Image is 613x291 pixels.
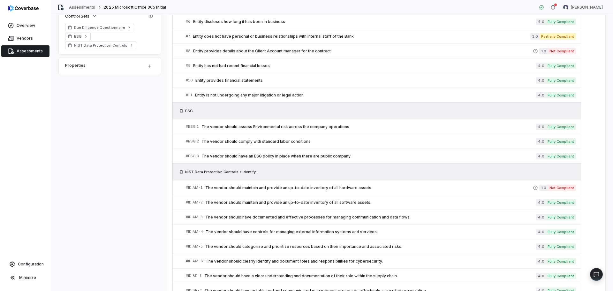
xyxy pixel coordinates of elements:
[186,229,203,234] span: # ID.AM-4
[69,5,95,10] a: Assessments
[536,243,545,250] span: 4.0
[546,229,576,235] span: Fully Compliant
[17,49,43,54] span: Assessments
[185,169,256,174] span: NIST Data Protection Controls > Identify
[186,269,576,283] a: #ID.BE-1The vendor should have a clear understanding and documentation of their role within the s...
[186,14,576,29] a: #6Entity discloses how long it has been in business4.0Fully Compliant
[546,199,576,206] span: Fully Compliant
[546,258,576,264] span: Fully Compliant
[186,225,576,239] a: #ID.AM-4The vendor should have controls for managing external information systems and services.4....
[186,180,576,195] a: #ID.AM-1The vendor should maintain and provide an up-to-date inventory of all hardware assets.1.0...
[530,33,539,40] span: 3.0
[546,124,576,130] span: Fully Compliant
[186,58,576,73] a: #9Entity has not had recent financial losses4.0Fully Compliant
[571,5,603,10] span: [PERSON_NAME]
[1,20,49,31] a: Overview
[186,124,199,129] span: # ESG 1
[186,134,576,149] a: #ESG 2The vendor should comply with standard labor conditions4.0Fully Compliant
[103,5,166,10] span: 2025 Microsoft Office 365 Initial
[186,29,576,43] a: #7Entity does not have personal or business relationships with internal staff of the Bank3.0Parti...
[186,88,576,102] a: #11Entity is not undergoing any major litigation or legal action4.0Fully Compliant
[205,244,536,249] span: The vendor should categorize and prioritize resources based on their importance and associated ri...
[536,153,545,159] span: 4.0
[536,199,545,206] span: 4.0
[536,258,545,264] span: 4.0
[193,63,536,68] span: Entity has not had recent financial losses
[536,77,545,84] span: 4.0
[536,19,545,25] span: 4.0
[186,244,203,249] span: # ID.AM-5
[195,78,536,83] span: Entity provides financial statements
[186,63,191,68] span: # 9
[186,119,576,134] a: #ESG 1The vendor should assess Environmental risk across the company operations4.0Fully Compliant
[186,49,191,53] span: # 8
[546,243,576,250] span: Fully Compliant
[74,25,125,30] span: Due Diligence Questionnaire
[17,23,35,28] span: Overview
[19,275,36,280] span: Minimize
[186,93,193,97] span: # 11
[205,215,536,220] span: The vendor should have documented and effective processes for managing communication and data flows.
[185,108,193,113] span: ESG
[536,124,545,130] span: 4.0
[186,195,576,210] a: #ID.AM-2The vendor should maintain and provide an up-to-date inventory of all software assets.4.0...
[546,273,576,279] span: Fully Compliant
[201,124,536,129] span: The vendor should assess Environmental risk across the company operations
[8,5,39,11] img: logo-D7KZi-bG.svg
[536,273,545,279] span: 4.0
[186,185,203,190] span: # ID.AM-1
[186,44,576,58] a: #8Entity provides details about the Client Account manager for the contract1.0Not Compliant
[201,139,536,144] span: The vendor should comply with standard labor conditions
[546,153,576,159] span: Fully Compliant
[546,92,576,98] span: Fully Compliant
[546,19,576,25] span: Fully Compliant
[548,185,576,191] span: Not Compliant
[546,138,576,145] span: Fully Compliant
[186,239,576,254] a: #ID.AM-5The vendor should categorize and prioritize resources based on their importance and assoc...
[186,210,576,224] a: #ID.AM-3The vendor should have documented and effective processes for managing communication and ...
[206,229,536,234] span: The vendor should have controls for managing external information systems and services.
[186,19,191,24] span: # 6
[1,33,49,44] a: Vendors
[186,200,203,205] span: # ID.AM-2
[65,13,89,19] span: Control Sets
[74,34,82,39] span: ESG
[186,254,576,268] a: #ID.AM-6The vendor should clearly identify and document roles and responsibilities for cybersecur...
[546,214,576,220] span: Fully Compliant
[186,273,202,278] span: # ID.BE-1
[539,48,548,54] span: 1.0
[546,63,576,69] span: Fully Compliant
[536,229,545,235] span: 4.0
[539,185,548,191] span: 1.0
[205,185,533,190] span: The vendor should maintain and provide an up-to-date inventory of all hardware assets.
[186,73,576,88] a: #10Entity provides financial statements4.0Fully Compliant
[63,10,99,22] button: Control Sets
[65,42,136,49] a: NIST Data Protection Controls
[559,3,607,12] button: Esther Barreto avatar[PERSON_NAME]
[205,200,536,205] span: The vendor should maintain and provide an up-to-date inventory of all software assets.
[201,154,536,159] span: The vendor should have an ESG policy in place when there are public company
[195,93,536,98] span: Entity is not undergoing any major litigation or legal action
[186,149,576,163] a: #ESG 3The vendor should have an ESG policy in place when there are public company4.0Fully Compliant
[193,34,530,39] span: Entity does not have personal or business relationships with internal staff of the Bank
[74,43,127,48] span: NIST Data Protection Controls
[546,77,576,84] span: Fully Compliant
[186,259,203,264] span: # ID.AM-6
[536,214,545,220] span: 4.0
[563,5,568,10] img: Esther Barreto avatar
[536,92,545,98] span: 4.0
[186,215,203,219] span: # ID.AM-3
[193,49,533,54] span: Entity provides details about the Client Account manager for the contract
[536,63,545,69] span: 4.0
[65,24,134,31] a: Due Diligence Questionnaire
[536,138,545,145] span: 4.0
[3,271,48,284] button: Minimize
[18,262,44,267] span: Configuration
[186,139,199,144] span: # ESG 2
[193,19,536,24] span: Entity discloses how long it has been in business
[186,154,199,158] span: # ESG 3
[206,259,536,264] span: The vendor should clearly identify and document roles and responsibilities for cybersecurity.
[3,258,48,270] a: Configuration
[186,78,193,83] span: # 10
[548,48,576,54] span: Not Compliant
